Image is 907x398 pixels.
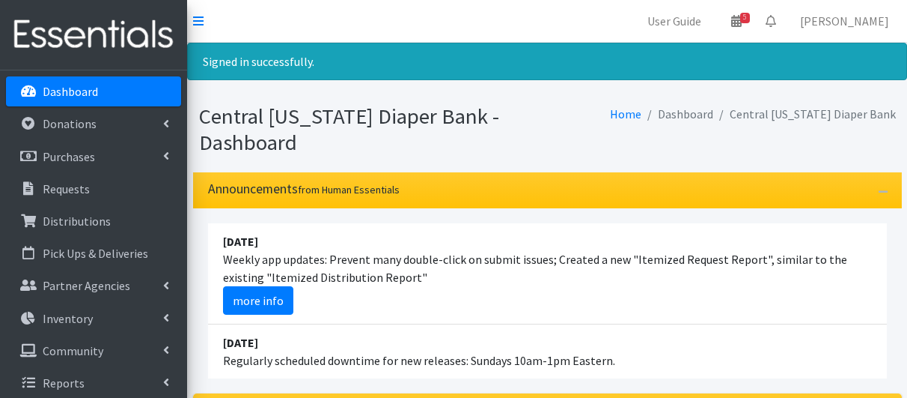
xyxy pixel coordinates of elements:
[740,13,750,23] span: 5
[6,238,181,268] a: Pick Ups & Deliveries
[43,311,93,326] p: Inventory
[43,214,111,229] p: Distributions
[635,6,713,36] a: User Guide
[43,376,85,391] p: Reports
[43,246,148,261] p: Pick Ups & Deliveries
[6,174,181,204] a: Requests
[6,271,181,301] a: Partner Agencies
[6,304,181,334] a: Inventory
[610,106,641,121] a: Home
[208,223,887,325] li: Weekly app updates: Prevent many double-click on submit issues; Created a new "Itemized Request R...
[223,286,293,315] a: more info
[6,336,181,366] a: Community
[6,142,181,172] a: Purchases
[6,206,181,236] a: Distributions
[713,103,896,125] li: Central [US_STATE] Diaper Bank
[208,325,887,379] li: Regularly scheduled downtime for new releases: Sundays 10am-1pm Eastern.
[223,335,258,350] strong: [DATE]
[187,43,907,80] div: Signed in successfully.
[6,368,181,398] a: Reports
[6,109,181,139] a: Donations
[641,103,713,125] li: Dashboard
[43,116,97,131] p: Donations
[223,234,258,249] strong: [DATE]
[6,10,181,60] img: HumanEssentials
[43,149,95,164] p: Purchases
[719,6,754,36] a: 5
[199,103,542,155] h1: Central [US_STATE] Diaper Bank - Dashboard
[788,6,901,36] a: [PERSON_NAME]
[43,181,90,196] p: Requests
[43,278,130,293] p: Partner Agencies
[43,84,98,99] p: Dashboard
[43,343,103,358] p: Community
[6,76,181,106] a: Dashboard
[208,181,400,197] h3: Announcements
[298,183,400,196] small: from Human Essentials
